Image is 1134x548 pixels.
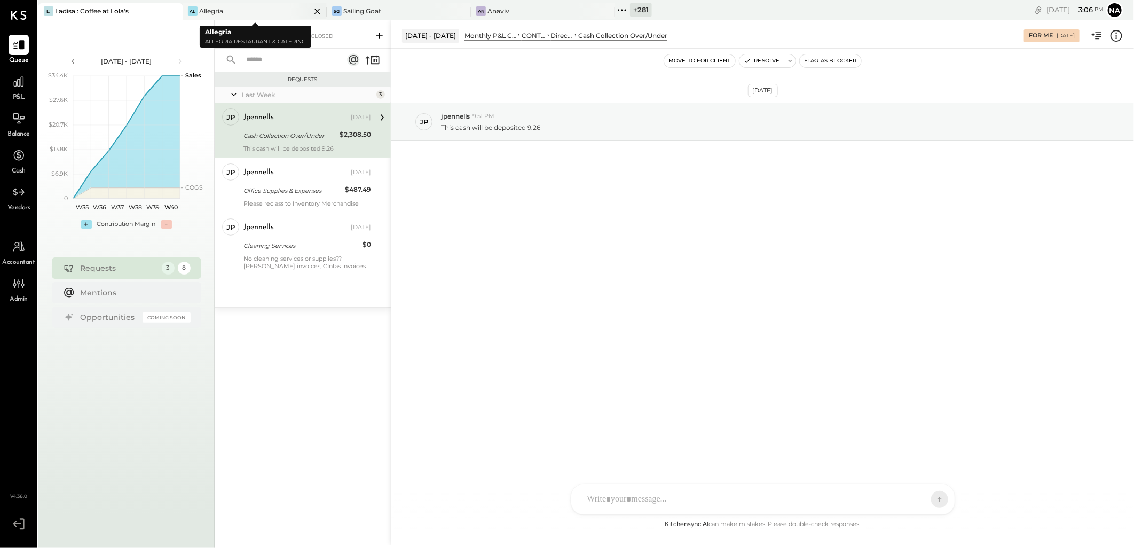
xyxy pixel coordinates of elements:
div: Monthly P&L Comparison [464,31,516,40]
div: No cleaning services or supplies?? [PERSON_NAME] invoices, CIntas invoices [243,255,371,270]
button: Na [1106,2,1123,19]
div: For Me [1029,32,1053,40]
div: [DATE] [351,168,371,177]
button: Move to for client [664,54,735,67]
div: jp [226,167,235,177]
div: L: [44,6,53,16]
text: $13.8K [50,145,68,153]
div: [DATE] [351,223,371,232]
text: Sales [185,72,201,79]
div: Coming Soon [143,312,191,323]
div: [DATE] [1057,32,1075,40]
div: $2,308.50 [340,129,371,140]
span: Admin [10,295,28,304]
div: Direct Operating Expenses [551,31,573,40]
div: Allegria [199,6,223,15]
a: Admin [1,273,37,304]
div: Sailing Goat [343,6,381,15]
text: W37 [111,203,124,211]
div: [DATE] - [DATE] [81,57,172,66]
b: Allegria [205,28,231,36]
div: + [81,220,92,229]
div: - [161,220,172,229]
div: [DATE] [1046,5,1104,15]
span: Queue [9,56,29,66]
span: 9:51 PM [472,112,494,121]
div: Ladisa : Coffee at Lola's [55,6,129,15]
p: This cash will be deposited 9.26 [441,123,540,132]
div: Cleaning Services [243,240,359,251]
div: Anaviv [487,6,509,15]
text: $34.4K [48,72,68,79]
div: Closed [305,31,338,42]
text: W38 [129,203,142,211]
span: Cash [12,167,26,176]
text: 0 [64,194,68,202]
div: Opportunities [81,312,137,323]
a: Queue [1,35,37,66]
span: jpennells [441,112,470,121]
div: Please reclass to Inventory Merchandise [243,200,371,207]
div: Requests [220,76,385,83]
div: jp [226,112,235,122]
text: COGS [185,184,203,191]
div: jpennells [243,222,274,233]
div: 3 [376,90,385,99]
a: Balance [1,108,37,139]
div: jpennells [243,112,274,123]
button: Resolve [739,54,784,67]
div: [DATE] [748,84,778,97]
text: $27.6K [49,96,68,104]
div: Last Week [242,90,374,99]
div: jp [420,117,428,127]
p: Allegria Restaurant & Catering [205,37,306,46]
div: copy link [1033,4,1044,15]
div: Contribution Margin [97,220,156,229]
text: W35 [75,203,88,211]
div: Office Supplies & Expenses [243,185,342,196]
a: Vendors [1,182,37,213]
div: Cash Collection Over/Under [243,130,336,141]
a: Accountant [1,237,37,268]
button: Flag as Blocker [800,54,861,67]
text: $20.7K [49,121,68,128]
div: This cash will be deposited 9.26 [243,145,371,152]
div: SG [332,6,342,16]
div: Al [188,6,198,16]
span: P&L [13,93,25,103]
a: Cash [1,145,37,176]
div: jpennells [243,167,274,178]
span: Vendors [7,203,30,213]
div: An [476,6,486,16]
div: $487.49 [345,184,371,195]
div: [DATE] [351,113,371,122]
div: [DATE] - [DATE] [402,29,459,42]
div: $0 [363,239,371,250]
a: P&L [1,72,37,103]
div: CONTROLLABLE EXPENSES [522,31,545,40]
text: W40 [164,203,177,211]
div: + 281 [630,3,652,17]
text: W39 [146,203,160,211]
text: $6.9K [51,170,68,177]
div: 3 [162,262,175,275]
div: jp [226,222,235,232]
div: Mentions [81,287,185,298]
span: Accountant [3,258,35,268]
div: 8 [178,262,191,275]
div: Requests [81,263,156,273]
div: Cash Collection Over/Under [578,31,667,40]
span: Balance [7,130,30,139]
text: W36 [93,203,106,211]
